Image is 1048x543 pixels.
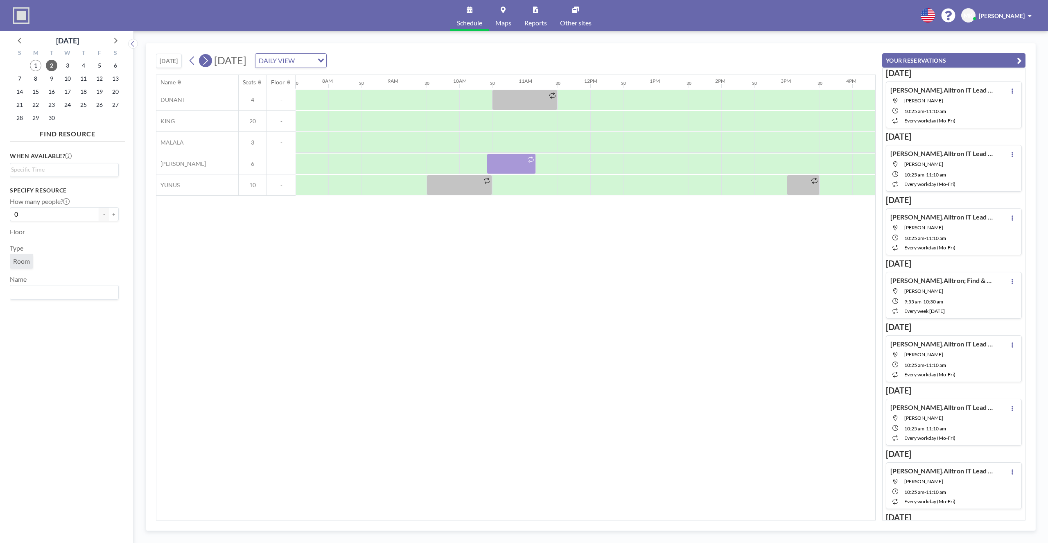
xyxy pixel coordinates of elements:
[890,340,993,348] h4: [PERSON_NAME].Alltron IT Lead Sync
[904,425,924,432] span: 10:25 AM
[160,79,176,86] div: Name
[923,299,943,305] span: 10:30 AM
[752,81,757,86] div: 30
[156,139,184,146] span: MALALA
[267,139,296,146] span: -
[979,12,1025,19] span: [PERSON_NAME]
[46,60,57,71] span: Tuesday, September 2, 2025
[239,181,267,189] span: 10
[78,73,89,84] span: Thursday, September 11, 2025
[239,139,267,146] span: 3
[257,55,296,66] span: DAILY VIEW
[13,7,29,24] img: organization-logo
[91,48,107,59] div: F
[904,288,943,294] span: MENCHU
[890,86,993,94] h4: [PERSON_NAME].Alltron IT Lead Sync
[519,78,532,84] div: 11AM
[926,172,946,178] span: 11:10 AM
[156,54,182,68] button: [DATE]
[62,73,73,84] span: Wednesday, September 10, 2025
[28,48,44,59] div: M
[886,131,1022,142] h3: [DATE]
[10,275,27,283] label: Name
[687,81,691,86] div: 30
[904,224,943,231] span: MENCHU
[924,108,926,114] span: -
[255,54,326,68] div: Search for option
[926,235,946,241] span: 11:10 AM
[11,287,114,298] input: Search for option
[107,48,123,59] div: S
[621,81,626,86] div: 30
[904,362,924,368] span: 10:25 AM
[457,20,482,26] span: Schedule
[650,78,660,84] div: 1PM
[904,299,922,305] span: 9:55 AM
[99,207,109,221] button: -
[267,160,296,167] span: -
[882,53,1025,68] button: YOUR RESERVATIONS
[425,81,429,86] div: 30
[388,78,398,84] div: 9AM
[886,68,1022,78] h3: [DATE]
[904,351,943,357] span: MENCHU
[110,73,121,84] span: Saturday, September 13, 2025
[75,48,91,59] div: T
[14,99,25,111] span: Sunday, September 21, 2025
[110,86,121,97] span: Saturday, September 20, 2025
[239,96,267,104] span: 4
[904,415,943,421] span: MENCHU
[30,86,41,97] span: Monday, September 15, 2025
[922,299,923,305] span: -
[156,96,185,104] span: DUNANT
[94,99,105,111] span: Friday, September 26, 2025
[846,78,856,84] div: 4PM
[239,160,267,167] span: 6
[886,449,1022,459] h3: [DATE]
[926,362,946,368] span: 11:10 AM
[78,86,89,97] span: Thursday, September 18, 2025
[904,172,924,178] span: 10:25 AM
[214,54,246,66] span: [DATE]
[10,163,118,176] div: Search for option
[818,81,822,86] div: 30
[243,79,256,86] div: Seats
[904,161,943,167] span: MENCHU
[904,478,943,484] span: MENCHU
[904,108,924,114] span: 10:25 AM
[294,81,298,86] div: 30
[926,108,946,114] span: 11:10 AM
[10,197,70,206] label: How many people?
[62,86,73,97] span: Wednesday, September 17, 2025
[94,60,105,71] span: Friday, September 5, 2025
[886,195,1022,205] h3: [DATE]
[926,489,946,495] span: 11:10 AM
[78,60,89,71] span: Thursday, September 4, 2025
[524,20,547,26] span: Reports
[495,20,511,26] span: Maps
[890,467,993,475] h4: [PERSON_NAME].Alltron IT Lead Sync
[359,81,364,86] div: 30
[890,276,993,285] h4: [PERSON_NAME].Alltron; Find & Compare Daily
[964,12,973,19] span: MK
[924,489,926,495] span: -
[62,60,73,71] span: Wednesday, September 3, 2025
[46,86,57,97] span: Tuesday, September 16, 2025
[156,160,206,167] span: [PERSON_NAME]
[56,35,79,46] div: [DATE]
[14,112,25,124] span: Sunday, September 28, 2025
[267,96,296,104] span: -
[44,48,60,59] div: T
[62,99,73,111] span: Wednesday, September 24, 2025
[890,403,993,412] h4: [PERSON_NAME].Alltron IT Lead Sync
[10,187,119,194] h3: Specify resource
[904,181,955,187] span: every workday (Mo-Fri)
[886,512,1022,523] h3: [DATE]
[924,362,926,368] span: -
[30,60,41,71] span: Monday, September 1, 2025
[46,99,57,111] span: Tuesday, September 23, 2025
[156,181,180,189] span: YUNUS
[14,73,25,84] span: Sunday, September 7, 2025
[239,118,267,125] span: 20
[60,48,76,59] div: W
